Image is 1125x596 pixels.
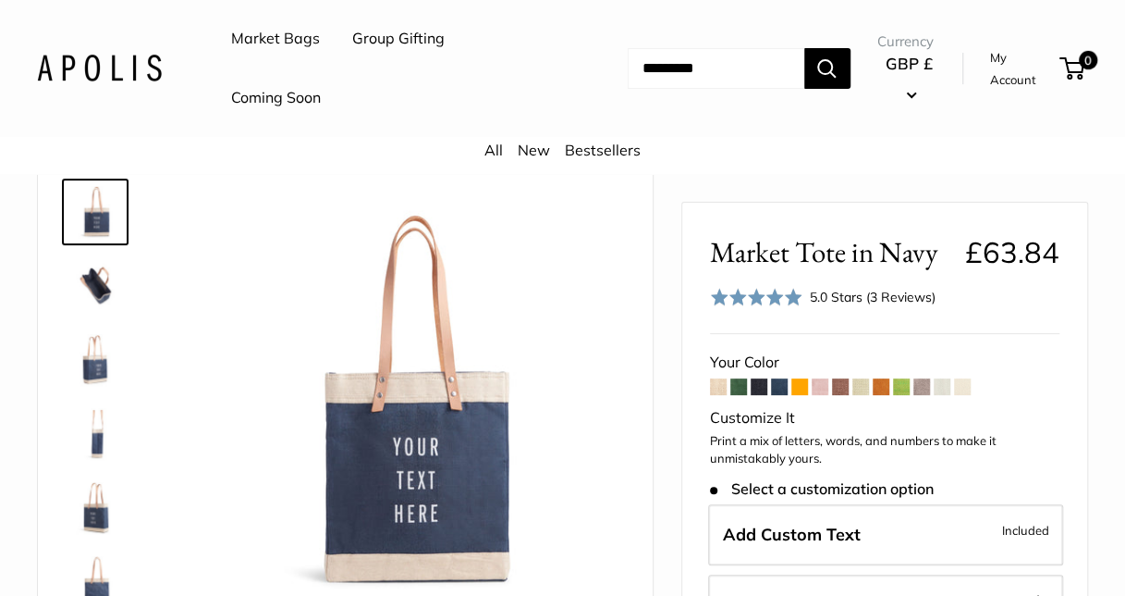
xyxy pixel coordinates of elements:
img: Market Tote in Navy [66,330,125,390]
a: My Account [989,46,1053,92]
div: 5.0 Stars (3 Reviews) [710,284,935,311]
img: Market Tote in Navy [66,404,125,464]
a: Bestsellers [565,141,641,159]
span: £63.84 [965,234,1059,270]
a: Market Bags [231,25,320,53]
label: Add Custom Text [708,504,1063,565]
div: 5.0 Stars (3 Reviews) [810,287,935,307]
input: Search... [628,48,804,89]
span: 0 [1079,51,1097,69]
button: GBP £ [877,49,942,108]
span: Select a customization option [710,480,933,498]
a: Market Tote in Navy [62,253,128,319]
img: Market Tote in Navy [66,256,125,316]
a: Market Tote in Navy [62,475,128,541]
p: Print a mix of letters, words, and numbers to make it unmistakably yours. [710,432,1059,468]
div: Your Color [710,349,1059,377]
a: All [484,141,503,159]
button: Search [804,48,850,89]
span: Add Custom Text [723,524,861,545]
img: Apolis [37,55,162,81]
div: Customize It [710,404,1059,432]
span: GBP £ [886,54,933,73]
img: Market Tote in Navy [66,478,125,538]
span: Currency [877,29,942,55]
a: Market Tote in Navy [62,401,128,467]
a: 0 [1061,57,1084,80]
a: Market Tote in Navy [62,327,128,393]
a: Group Gifting [352,25,445,53]
span: Market Tote in Navy [710,235,950,269]
a: Market Tote in Navy [62,179,128,245]
a: Coming Soon [231,84,321,112]
span: Included [1002,519,1049,541]
a: New [518,141,550,159]
img: Market Tote in Navy [66,182,125,242]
